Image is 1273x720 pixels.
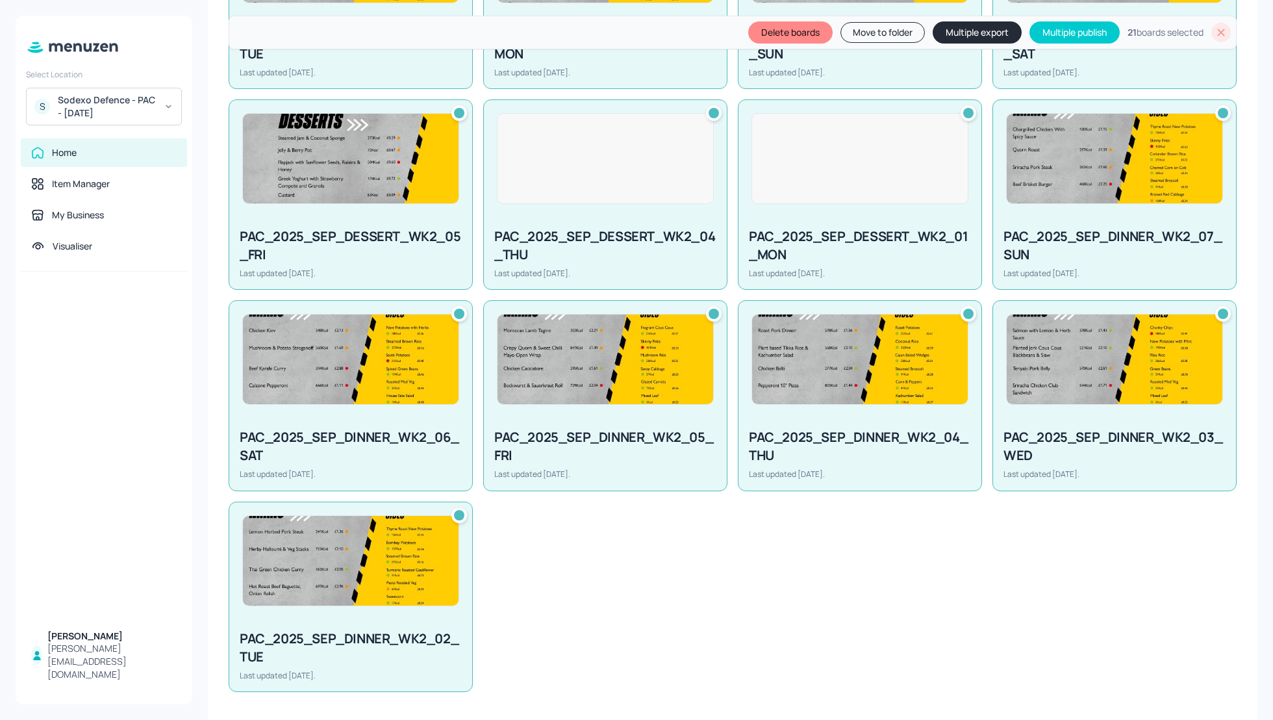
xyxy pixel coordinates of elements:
div: Last updated [DATE]. [749,469,971,480]
div: Last updated [DATE]. [240,670,462,681]
div: PAC_2025_SEP_DINNER_WK2_03_WED [1003,428,1226,465]
button: Multiple export [933,21,1022,44]
button: Multiple publish [1029,21,1120,44]
div: PAC_2025_SEP_DINNER_WK2_06_SAT [240,428,462,465]
button: Move to folder [840,22,925,43]
b: 21 [1128,26,1137,38]
div: PAC_2025_SEP_DINNER_WK2_05_FRI [494,428,716,465]
div: S [34,99,50,114]
div: Item Manager [52,177,110,190]
div: Select Location [26,69,182,80]
div: PAC_2025_SEP_DINNER_WK2_07_SUN [1003,227,1226,264]
div: Last updated [DATE]. [1003,268,1226,279]
button: Delete boards [748,21,833,44]
div: Last updated [DATE]. [494,67,716,78]
img: 2025-09-04-1756993627388hirt447s3m.jpeg [1007,114,1222,203]
div: My Business [52,209,104,222]
div: Sodexo Defence - PAC - [DATE] [58,94,156,120]
div: PAC_2025_SEP_DESSERT_WK2_05_FRI [240,227,462,264]
div: PAC_2025_SEP_DESSERT_WK2_04_THU [494,227,716,264]
div: PAC_2025_SEP_DINNER_WK2_04_THU [749,428,971,465]
div: PAC_2025_SEP_DESSERT_WK2_01_MON [749,227,971,264]
div: PAC_2025_SEP_DINNER_WK2_02_TUE [240,630,462,666]
div: Last updated [DATE]. [494,469,716,480]
img: 2025-05-20-17477384219717nj3vkt9mqy.jpeg [243,114,459,203]
div: Home [52,146,77,159]
div: Last updated [DATE]. [749,67,971,78]
div: [PERSON_NAME] [47,630,177,643]
img: 2025-05-13-1747134352649gqbrx0kszwj.jpeg [243,315,459,404]
div: Last updated [DATE]. [1003,67,1226,78]
div: Last updated [DATE]. [749,268,971,279]
div: Visualiser [53,240,92,253]
img: 2025-05-13-1747132894094i5g9vx8f6df.jpeg [498,315,713,404]
div: boards selected [1128,26,1204,39]
img: 2025-05-13-1747132294046ecz0ookjmvo.jpeg [1007,315,1222,404]
div: Last updated [DATE]. [240,469,462,480]
div: Last updated [DATE]. [494,268,716,279]
div: Last updated [DATE]. [240,268,462,279]
img: 2025-05-13-1747131718932kaqlfcxrrl.jpeg [243,516,459,606]
img: 2025-05-13-1747132687190uw0tcsri4kl.jpeg [752,315,968,404]
div: [PERSON_NAME][EMAIL_ADDRESS][DOMAIN_NAME] [47,642,177,681]
div: Last updated [DATE]. [1003,469,1226,480]
div: Last updated [DATE]. [240,67,462,78]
